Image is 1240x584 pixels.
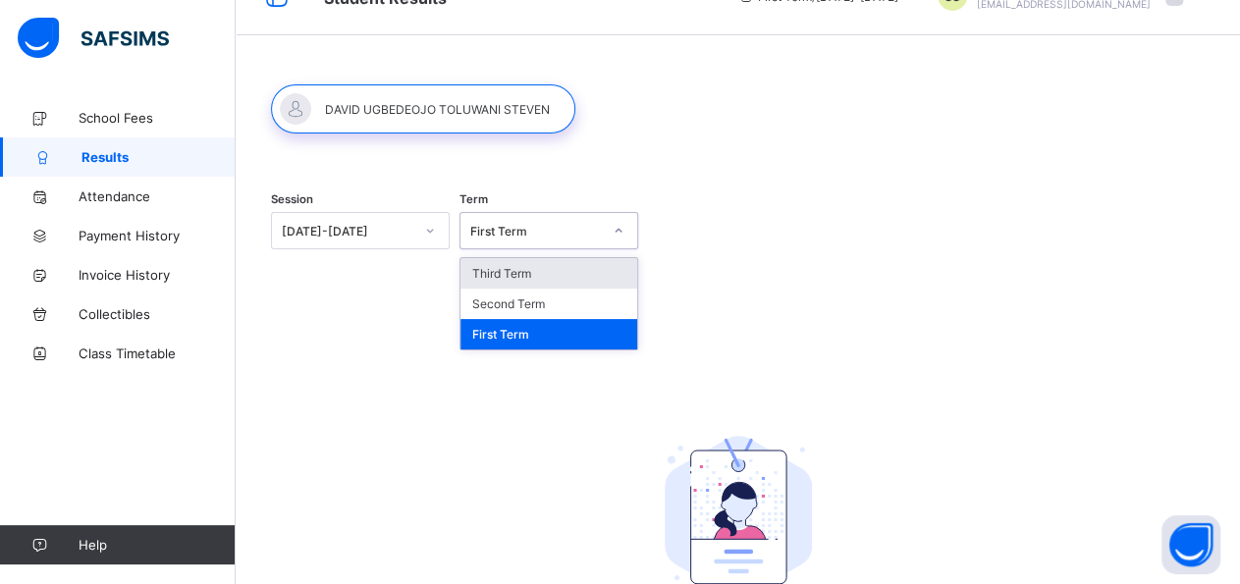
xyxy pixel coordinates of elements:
[18,18,169,59] img: safsims
[460,289,637,319] div: Second Term
[79,267,236,283] span: Invoice History
[79,188,236,204] span: Attendance
[79,345,236,361] span: Class Timetable
[470,224,602,239] div: First Term
[79,306,236,322] span: Collectibles
[79,228,236,243] span: Payment History
[271,192,313,206] span: Session
[460,319,637,349] div: First Term
[460,258,637,289] div: Third Term
[79,537,235,553] span: Help
[1161,515,1220,574] button: Open asap
[81,149,236,165] span: Results
[79,110,236,126] span: School Fees
[459,192,488,206] span: Term
[282,224,413,239] div: [DATE]-[DATE]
